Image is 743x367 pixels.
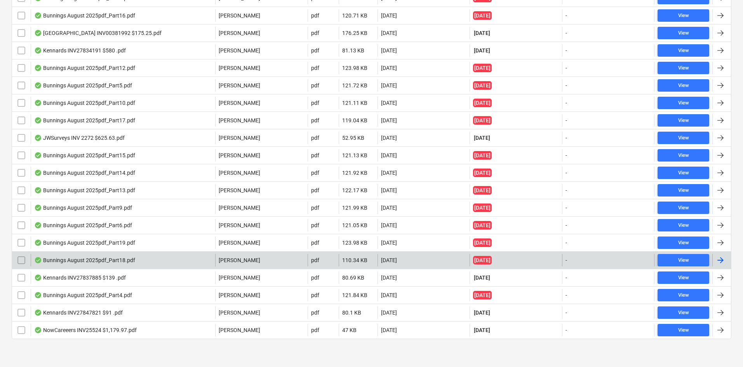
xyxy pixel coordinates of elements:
[311,152,319,158] div: pdf
[658,79,709,92] button: View
[381,310,397,316] div: [DATE]
[678,11,689,20] div: View
[34,30,42,36] div: OCR finished
[381,12,397,19] div: [DATE]
[219,326,260,334] p: [PERSON_NAME]
[311,82,319,89] div: pdf
[34,327,42,333] div: OCR finished
[381,82,397,89] div: [DATE]
[311,100,319,106] div: pdf
[566,65,567,71] div: -
[342,47,364,54] div: 81.13 KB
[34,152,135,158] div: Bunnings August 2025pdf_Part15.pdf
[219,12,260,19] p: [PERSON_NAME]
[34,205,132,211] div: Bunnings August 2025pdf_Part9.pdf
[311,222,319,228] div: pdf
[566,135,567,141] div: -
[658,44,709,57] button: View
[381,30,397,36] div: [DATE]
[381,240,397,246] div: [DATE]
[566,152,567,158] div: -
[219,274,260,282] p: [PERSON_NAME]
[658,324,709,336] button: View
[342,310,361,316] div: 80.1 KB
[473,326,491,334] span: [DATE]
[658,149,709,162] button: View
[34,65,42,71] div: OCR finished
[658,219,709,231] button: View
[219,47,260,54] p: [PERSON_NAME]
[658,254,709,266] button: View
[473,221,492,230] span: [DATE]
[473,274,491,282] span: [DATE]
[219,291,260,299] p: [PERSON_NAME]
[658,97,709,109] button: View
[219,117,260,124] p: [PERSON_NAME]
[678,326,689,335] div: View
[34,275,42,281] div: OCR finished
[34,240,42,246] div: OCR finished
[219,169,260,177] p: [PERSON_NAME]
[219,99,260,107] p: [PERSON_NAME]
[34,170,42,176] div: OCR finished
[566,292,567,298] div: -
[34,310,42,316] div: OCR finished
[473,291,492,299] span: [DATE]
[34,152,42,158] div: OCR finished
[658,62,709,74] button: View
[342,187,367,193] div: 122.17 KB
[704,330,743,367] iframe: Chat Widget
[566,257,567,263] div: -
[381,187,397,193] div: [DATE]
[566,205,567,211] div: -
[34,275,126,281] div: Kennards INV27837885 $139 .pdf
[342,82,367,89] div: 121.72 KB
[34,47,42,54] div: OCR finished
[473,64,492,72] span: [DATE]
[658,132,709,144] button: View
[473,169,492,177] span: [DATE]
[658,167,709,179] button: View
[381,257,397,263] div: [DATE]
[381,275,397,281] div: [DATE]
[658,306,709,319] button: View
[311,47,319,54] div: pdf
[34,82,132,89] div: Bunnings August 2025pdf_Part5.pdf
[34,257,135,263] div: Bunnings August 2025pdf_Part18.pdf
[678,46,689,55] div: View
[658,289,709,301] button: View
[658,271,709,284] button: View
[473,81,492,90] span: [DATE]
[566,187,567,193] div: -
[381,327,397,333] div: [DATE]
[34,327,137,333] div: NowCareeers INV25524 $1,179.97.pdf
[34,292,42,298] div: OCR finished
[473,29,491,37] span: [DATE]
[678,116,689,125] div: View
[219,64,260,72] p: [PERSON_NAME]
[566,222,567,228] div: -
[34,47,126,54] div: Kennards INV27834191 $580 .pdf
[34,240,135,246] div: Bunnings August 2025pdf_Part19.pdf
[342,30,367,36] div: 176.25 KB
[473,186,492,195] span: [DATE]
[342,327,357,333] div: 47 KB
[678,99,689,108] div: View
[658,114,709,127] button: View
[311,327,319,333] div: pdf
[34,135,42,141] div: OCR finished
[678,134,689,143] div: View
[34,12,135,19] div: Bunnings August 2025pdf_Part16.pdf
[34,187,42,193] div: OCR finished
[473,204,492,212] span: [DATE]
[566,12,567,19] div: -
[34,12,42,19] div: OCR finished
[342,117,367,123] div: 119.04 KB
[34,187,135,193] div: Bunnings August 2025pdf_Part13.pdf
[311,187,319,193] div: pdf
[219,29,260,37] p: [PERSON_NAME]
[34,310,123,316] div: Kennards INV27847821 $91 .pdf
[658,184,709,197] button: View
[566,30,567,36] div: -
